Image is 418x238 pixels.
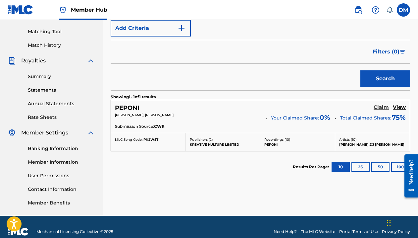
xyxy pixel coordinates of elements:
span: CWR [154,123,165,129]
span: Total Claimed Shares: [340,115,391,121]
iframe: Chat Widget [385,206,418,238]
img: search [354,6,362,14]
a: Privacy Policy [382,229,410,235]
span: 75 % [392,113,406,122]
p: Results Per Page: [293,164,331,170]
button: 25 [351,162,370,172]
button: 50 [371,162,390,172]
img: 9d2ae6d4665cec9f34b9.svg [178,24,185,32]
a: Annual Statements [28,100,95,107]
a: Banking Information [28,145,95,152]
a: Public Search [352,3,365,17]
a: Summary [28,73,95,80]
img: help [372,6,380,14]
a: View [393,104,406,112]
span: [PERSON_NAME], [PERSON_NAME] [115,113,174,117]
p: KREATIVE KULTURE LIMITED [190,142,256,147]
a: Match History [28,42,95,49]
div: Drag [387,213,391,233]
p: Recordings ( 10 ) [264,137,331,142]
a: User Permissions [28,172,95,179]
a: The MLC Website [301,229,335,235]
h5: View [393,104,406,111]
iframe: Resource Center [399,152,418,200]
img: Top Rightsholder [59,6,67,14]
a: Statements [28,87,95,94]
img: expand [87,129,95,137]
span: Royalties [21,57,46,65]
span: Member Hub [71,6,107,14]
div: Help [369,3,382,17]
span: Filters ( 0 ) [373,48,399,56]
p: Artists ( 10 ) [339,137,406,142]
img: Member Settings [8,129,16,137]
span: PN2WST [143,137,158,142]
a: Rate Sheets [28,114,95,121]
span: Submission Source: [115,123,154,129]
a: Member Information [28,159,95,166]
a: Portal Terms of Use [339,229,378,235]
p: PEPONI [264,142,331,147]
h5: PEPONI [115,104,139,112]
button: 10 [332,162,350,172]
div: Notifications [386,7,393,13]
span: MLC Song Code: [115,137,142,142]
button: Search [360,70,410,87]
button: Add Criteria [111,20,191,37]
a: Member Benefits [28,199,95,206]
span: Your Claimed Share: [271,115,319,121]
a: Contact Information [28,186,95,193]
img: filter [400,50,405,54]
p: Publishers ( 2 ) [190,137,256,142]
img: logo [8,228,28,236]
span: 0 % [320,113,330,122]
img: Royalties [8,57,16,65]
img: MLC Logo [8,5,33,15]
span: Member Settings [21,129,68,137]
p: Showing 1 - 1 of 1 results [111,94,156,100]
h5: Claim [374,104,389,111]
a: Matching Tool [28,28,95,35]
button: 100 [391,162,409,172]
div: User Menu [397,3,410,17]
span: Mechanical Licensing Collective © 2025 [36,229,113,235]
a: Need Help? [274,229,297,235]
img: expand [87,57,95,65]
button: Filters (0) [369,43,410,60]
p: [PERSON_NAME],DJ [PERSON_NAME] [339,142,406,147]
